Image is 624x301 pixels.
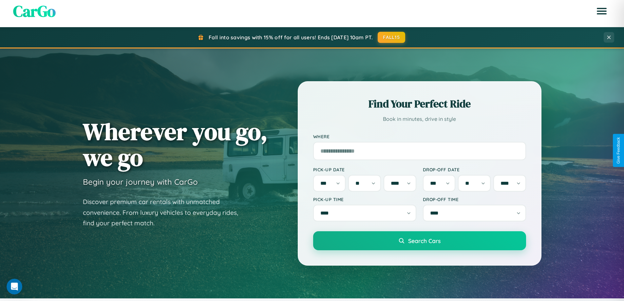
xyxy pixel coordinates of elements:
[313,197,416,202] label: Pick-up Time
[313,97,526,111] h2: Find Your Perfect Ride
[7,279,22,294] iframe: Intercom live chat
[13,0,56,22] span: CarGo
[313,231,526,250] button: Search Cars
[593,2,611,20] button: Open menu
[83,119,268,170] h1: Wherever you go, we go
[209,34,373,41] span: Fall into savings with 15% off for all users! Ends [DATE] 10am PT.
[313,167,416,172] label: Pick-up Date
[423,167,526,172] label: Drop-off Date
[378,32,405,43] button: FALL15
[83,177,198,187] h3: Begin your journey with CarGo
[408,237,441,244] span: Search Cars
[616,137,621,164] div: Give Feedback
[423,197,526,202] label: Drop-off Time
[313,134,526,139] label: Where
[83,197,247,229] p: Discover premium car rentals with unmatched convenience. From luxury vehicles to everyday rides, ...
[313,114,526,124] p: Book in minutes, drive in style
